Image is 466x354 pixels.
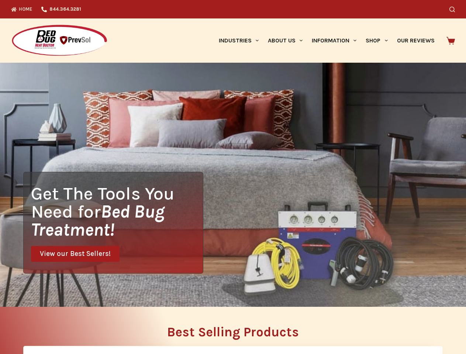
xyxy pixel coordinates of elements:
img: Prevsol/Bed Bug Heat Doctor [11,24,108,57]
a: View our Best Sellers! [31,246,120,262]
i: Bed Bug Treatment! [31,201,165,240]
h2: Best Selling Products [23,326,443,339]
span: View our Best Sellers! [40,250,111,257]
button: Search [449,7,455,12]
a: Information [307,18,361,63]
h1: Get The Tools You Need for [31,184,203,239]
a: Industries [214,18,263,63]
a: Our Reviews [392,18,439,63]
a: Shop [361,18,392,63]
nav: Primary [214,18,439,63]
a: About Us [263,18,307,63]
